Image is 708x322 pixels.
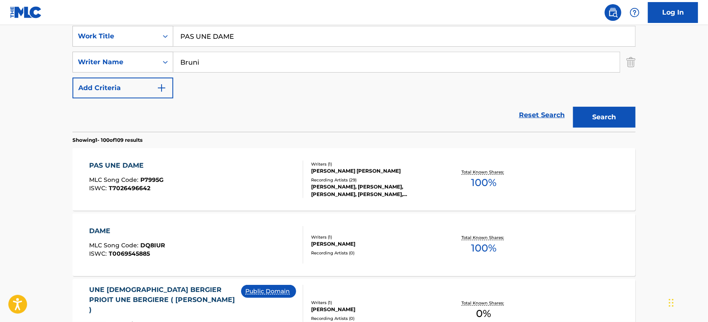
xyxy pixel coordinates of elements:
[78,31,153,41] div: Work Title
[90,176,141,184] span: MLC Song Code :
[669,290,674,315] div: Drag
[311,306,437,313] div: [PERSON_NAME]
[630,8,640,18] img: help
[109,184,151,192] span: T7026496642
[471,241,496,256] span: 100 %
[90,241,141,249] span: MLC Song Code :
[72,26,636,132] form: Search Form
[90,250,109,257] span: ISWC :
[72,78,173,98] button: Add Criteria
[461,234,506,241] p: Total Known Shares:
[471,175,496,190] span: 100 %
[311,177,437,183] div: Recording Artists ( 29 )
[626,4,643,21] div: Help
[72,136,142,144] p: Showing 1 - 100 of 109 results
[90,184,109,192] span: ISWC :
[515,106,569,124] a: Reset Search
[573,107,636,128] button: Search
[476,306,491,321] span: 0 %
[626,52,636,73] img: Delete Criterion
[10,6,42,18] img: MLC Logo
[141,241,165,249] span: DQ8IUR
[648,2,698,23] a: Log In
[311,315,437,322] div: Recording Artists ( 0 )
[72,148,636,211] a: PAS UNE DAMEMLC Song Code:P7995GISWC:T7026496642Writers (1)[PERSON_NAME] [PERSON_NAME]Recording A...
[311,234,437,240] div: Writers ( 1 )
[72,214,636,276] a: DAMEMLC Song Code:DQ8IURISWC:T0069545885Writers (1)[PERSON_NAME]Recording Artists (0)Total Known ...
[157,83,167,93] img: 9d2ae6d4665cec9f34b9.svg
[311,250,437,256] div: Recording Artists ( 0 )
[90,226,165,236] div: DAME
[666,282,708,322] iframe: Chat Widget
[109,250,150,257] span: T0069545885
[141,176,164,184] span: P7995G
[461,300,506,306] p: Total Known Shares:
[311,167,437,175] div: [PERSON_NAME] [PERSON_NAME]
[311,161,437,167] div: Writers ( 1 )
[245,287,292,296] p: Public Domain
[78,57,153,67] div: Writer Name
[461,169,506,175] p: Total Known Shares:
[90,161,164,171] div: PAS UNE DAME
[605,4,621,21] a: Public Search
[608,8,618,18] img: search
[311,183,437,198] div: [PERSON_NAME], [PERSON_NAME], [PERSON_NAME], [PERSON_NAME], [PERSON_NAME], [PERSON_NAME]
[311,299,437,306] div: Writers ( 1 )
[311,240,437,248] div: [PERSON_NAME]
[90,285,242,315] div: UNE [DEMOGRAPHIC_DATA] BERGIER PRIOIT UNE BERGIERE ( [PERSON_NAME] )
